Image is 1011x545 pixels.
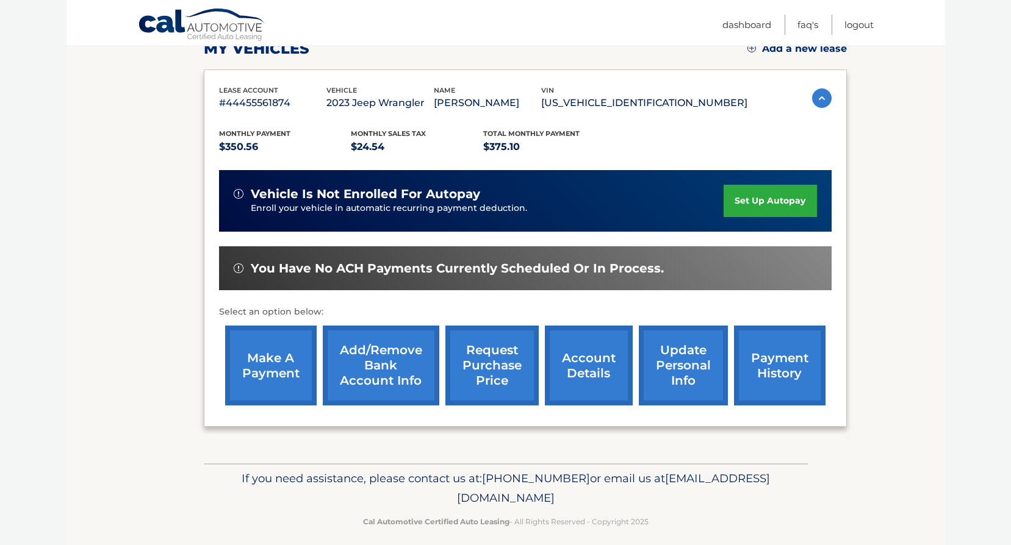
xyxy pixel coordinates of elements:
span: Monthly Payment [219,129,290,138]
a: account details [545,326,633,405]
a: FAQ's [797,15,818,35]
a: payment history [734,326,826,405]
span: lease account [219,86,278,94]
span: Total Monthly Payment [483,129,580,138]
p: If you need assistance, please contact us at: or email us at [212,469,800,508]
span: name [434,86,455,94]
a: Add a new lease [747,43,847,55]
a: request purchase price [445,326,539,405]
p: $24.54 [351,138,483,155]
span: vin [541,86,554,94]
span: vehicle is not enrolled for autopay [251,187,480,202]
a: make a payment [225,326,317,405]
h2: my vehicles [204,40,309,58]
p: $375.10 [483,138,616,155]
a: set up autopay [724,185,816,217]
p: 2023 Jeep Wrangler [326,94,434,112]
span: vehicle [326,86,357,94]
p: - All Rights Reserved - Copyright 2025 [212,515,800,528]
a: Logout [844,15,874,35]
a: Dashboard [722,15,771,35]
span: [PHONE_NUMBER] [482,471,590,485]
p: Enroll your vehicle in automatic recurring payment deduction. [251,202,724,215]
p: [US_VEHICLE_IDENTIFICATION_NUMBER] [541,94,747,112]
img: accordion-active.svg [812,88,832,108]
img: alert-white.svg [234,263,243,273]
a: Cal Automotive [138,8,266,43]
span: [EMAIL_ADDRESS][DOMAIN_NAME] [457,471,770,505]
img: add.svg [747,44,756,52]
p: #44455561874 [219,94,326,112]
span: You have no ACH payments currently scheduled or in process. [251,261,664,276]
img: alert-white.svg [234,189,243,199]
p: [PERSON_NAME] [434,94,541,112]
a: Add/Remove bank account info [323,326,439,405]
p: $350.56 [219,138,351,155]
strong: Cal Automotive Certified Auto Leasing [363,517,509,526]
a: update personal info [639,326,728,405]
p: Select an option below: [219,305,832,319]
span: Monthly sales Tax [351,129,426,138]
